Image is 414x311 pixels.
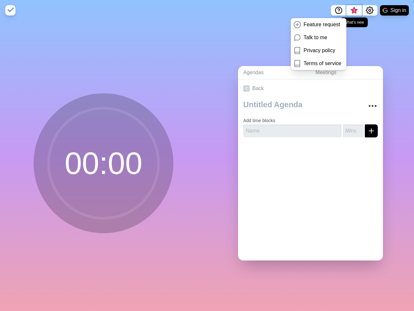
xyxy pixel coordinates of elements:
[346,5,362,16] button: What’s new
[291,57,346,70] a: Terms of service
[238,79,383,98] a: Back
[343,124,364,137] input: Mins
[380,5,409,16] button: Sign in
[304,47,335,54] p: Privacy policy
[366,99,379,112] button: More
[304,60,341,67] p: Terms of service
[243,118,275,123] label: Add time blocks
[362,5,377,16] button: Settings
[310,66,383,79] a: Meetings
[304,21,340,29] p: Feature request
[238,66,310,79] a: Agendas
[352,8,357,13] span: 3
[304,34,327,41] p: Talk to me
[291,44,346,57] a: Privacy policy
[5,5,16,16] img: timeblocks logo
[291,18,346,31] a: Feature request
[383,8,388,13] img: google logo
[331,5,346,16] button: Help
[243,124,342,137] input: Name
